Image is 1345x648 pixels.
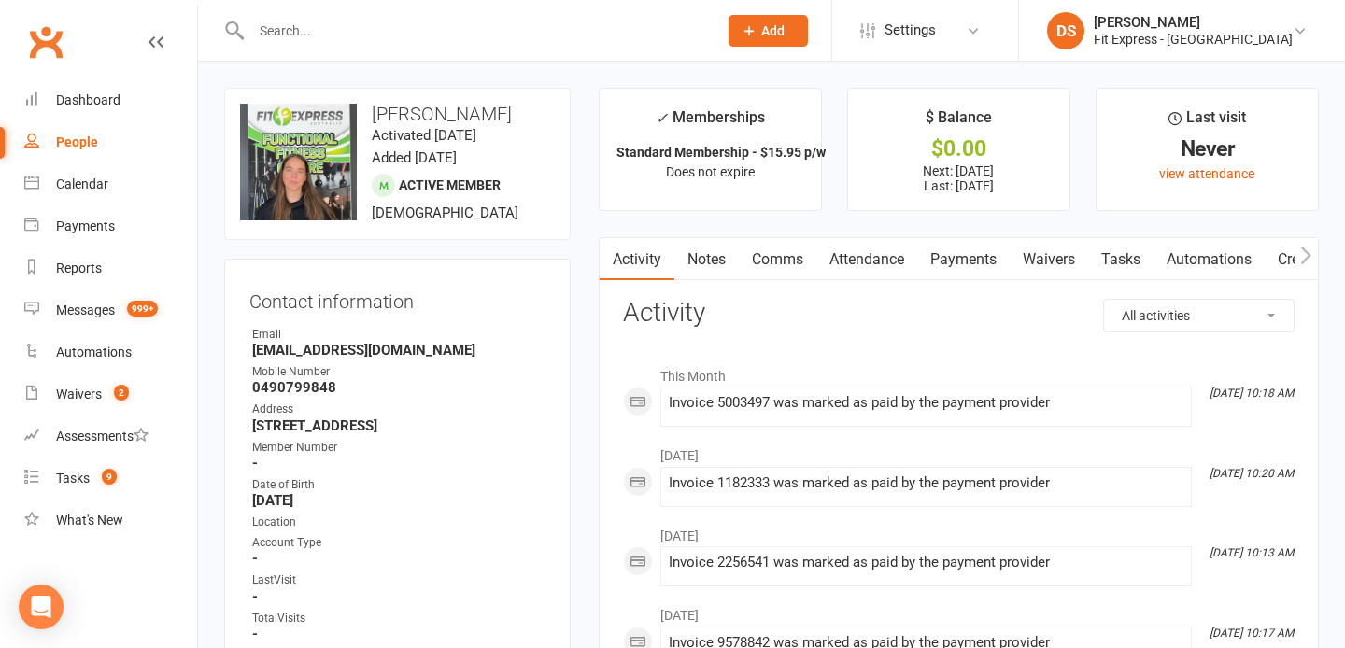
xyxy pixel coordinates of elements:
strong: 0490799848 [252,379,545,396]
a: view attendance [1159,166,1254,181]
div: DS [1047,12,1084,49]
div: Invoice 2256541 was marked as paid by the payment provider [669,555,1183,571]
span: Does not expire [666,164,755,179]
div: Invoice 1182333 was marked as paid by the payment provider [669,475,1183,491]
span: Active member [399,177,501,192]
strong: - [252,455,545,472]
div: Messages [56,303,115,317]
button: Add [729,15,808,47]
span: Settings [885,9,936,51]
span: Add [761,23,785,38]
div: TotalVisits [252,610,545,627]
div: $0.00 [865,139,1053,159]
div: Invoice 5003497 was marked as paid by the payment provider [669,395,1183,411]
a: Messages 999+ [24,289,197,331]
div: Date of Birth [252,476,545,494]
span: 999+ [127,301,158,317]
a: Activity [600,238,674,281]
strong: - [252,550,545,567]
h3: Contact information [249,284,545,312]
strong: [DATE] [252,492,545,509]
span: 9 [102,469,117,485]
div: Calendar [56,176,108,191]
a: Tasks [1088,238,1154,281]
div: [PERSON_NAME] [1094,14,1293,31]
a: Waivers 2 [24,373,197,416]
div: Last visit [1168,106,1246,139]
a: Assessments [24,416,197,458]
div: Payments [56,218,115,233]
div: Address [252,401,545,418]
div: Dashboard [56,92,120,107]
div: Automations [56,345,132,359]
div: People [56,134,98,149]
input: Search... [246,18,704,44]
div: Waivers [56,387,102,401]
time: Activated [DATE] [372,127,476,144]
a: Attendance [816,238,917,281]
div: What's New [56,513,123,528]
span: 2 [114,385,129,401]
h3: [PERSON_NAME] [240,104,555,124]
div: Reports [56,261,102,275]
a: Comms [739,238,816,281]
strong: - [252,626,545,642]
a: What's New [24,500,197,542]
a: Notes [674,238,739,281]
div: Fit Express - [GEOGRAPHIC_DATA] [1094,31,1293,48]
li: [DATE] [623,436,1295,466]
a: Automations [24,331,197,373]
div: Account Type [252,534,545,552]
i: ✓ [656,109,668,127]
div: Memberships [656,106,765,140]
i: [DATE] 10:18 AM [1210,387,1294,400]
div: Location [252,514,545,531]
a: Reports [24,247,197,289]
strong: [EMAIL_ADDRESS][DOMAIN_NAME] [252,342,545,359]
li: [DATE] [623,596,1295,626]
li: [DATE] [623,516,1295,546]
a: Clubworx [22,19,69,65]
span: [DEMOGRAPHIC_DATA] [372,204,518,221]
a: Waivers [1010,238,1088,281]
div: Never [1113,139,1301,159]
i: [DATE] 10:13 AM [1210,546,1294,559]
h3: Activity [623,299,1295,328]
a: People [24,121,197,163]
p: Next: [DATE] Last: [DATE] [865,163,1053,193]
i: [DATE] 10:20 AM [1210,467,1294,480]
div: Mobile Number [252,363,545,381]
a: Tasks 9 [24,458,197,500]
a: Payments [917,238,1010,281]
a: Dashboard [24,79,197,121]
div: Member Number [252,439,545,457]
a: Payments [24,205,197,247]
img: image1705963877.png [240,104,357,220]
div: LastVisit [252,571,545,589]
i: [DATE] 10:17 AM [1210,627,1294,640]
div: Assessments [56,429,149,444]
strong: Standard Membership - $15.95 p/w [616,145,826,160]
time: Added [DATE] [372,149,457,166]
a: Calendar [24,163,197,205]
div: Open Intercom Messenger [19,585,64,629]
strong: [STREET_ADDRESS] [252,417,545,434]
strong: - [252,588,545,605]
a: Automations [1154,238,1265,281]
div: Tasks [56,471,90,486]
div: $ Balance [926,106,992,139]
div: Email [252,326,545,344]
li: This Month [623,357,1295,387]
